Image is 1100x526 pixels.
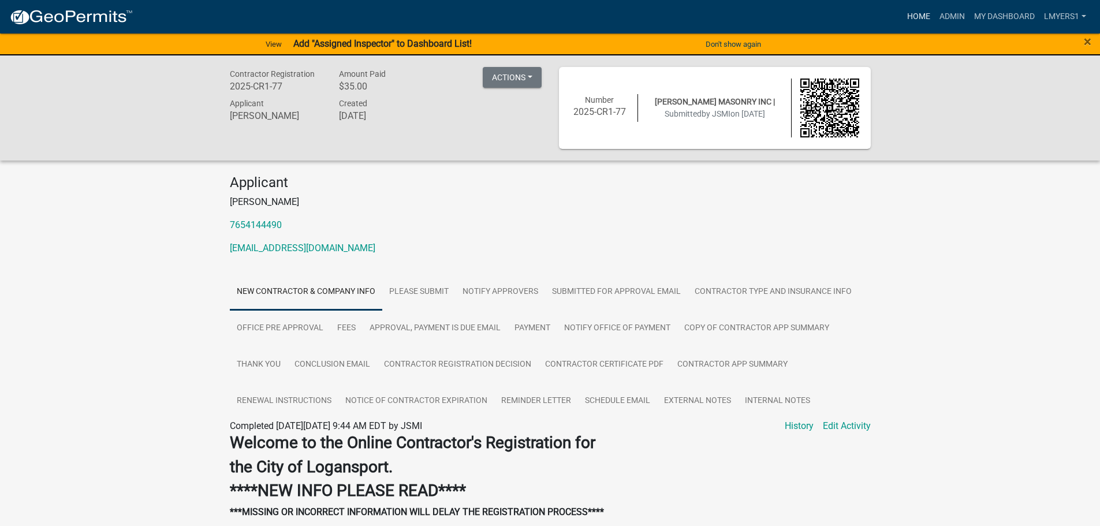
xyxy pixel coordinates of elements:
span: Submitted on [DATE] [665,109,765,118]
button: Don't show again [701,35,766,54]
a: Approval, Payment is due email [363,310,508,347]
span: [PERSON_NAME] MASONRY INC | [655,97,775,106]
a: lmyers1 [1039,6,1091,28]
a: View [261,35,286,54]
a: Schedule Email [578,383,657,420]
a: Notice of Contractor Expiration [338,383,494,420]
a: Fees [330,310,363,347]
h6: [PERSON_NAME] [230,110,322,121]
a: SUBMITTED FOR APPROVAL EMAIL [545,274,688,311]
span: by JSMI [702,109,730,118]
a: External Notes [657,383,738,420]
a: Notify Office of payment [557,310,677,347]
a: Office Pre Approval [230,310,330,347]
span: Applicant [230,99,264,108]
a: History [785,419,814,433]
a: Edit Activity [823,419,871,433]
span: Number [585,95,614,105]
a: My Dashboard [970,6,1039,28]
a: Reminder letter [494,383,578,420]
a: Contractor app summary [670,346,795,383]
h6: [DATE] [339,110,431,121]
button: Actions [483,67,542,88]
strong: ***MISSING OR INCORRECT INFORMATION WILL DELAY THE REGISTRATION PROCESS**** [230,506,604,517]
a: Admin [935,6,970,28]
span: Completed [DATE][DATE] 9:44 AM EDT by JSMI [230,420,422,431]
a: Payment [508,310,557,347]
span: Created [339,99,367,108]
button: Close [1084,35,1091,49]
strong: Add "Assigned Inspector" to Dashboard List! [293,38,472,49]
a: Conclusion Email [288,346,377,383]
a: Copy of Contractor app summary [677,310,836,347]
span: Contractor Registration [230,69,315,79]
img: QR code [800,79,859,137]
a: Contractor Certificate PDF [538,346,670,383]
h6: 2025-CR1-77 [230,81,322,92]
h4: Applicant [230,174,871,191]
a: Home [903,6,935,28]
a: Notify Approvers [456,274,545,311]
span: Amount Paid [339,69,386,79]
a: New Contractor & Company Info [230,274,382,311]
strong: the City of Logansport. [230,457,393,476]
a: Internal Notes [738,383,817,420]
a: Thank you [230,346,288,383]
strong: Welcome to the Online Contractor's Registration for [230,433,595,452]
a: Renewal instructions [230,383,338,420]
span: × [1084,33,1091,50]
a: [EMAIL_ADDRESS][DOMAIN_NAME] [230,243,375,253]
a: Contractor Registration Decision [377,346,538,383]
h6: $35.00 [339,81,431,92]
p: [PERSON_NAME] [230,195,871,209]
a: Contractor Type and Insurance Info [688,274,859,311]
h6: 2025-CR1-77 [570,106,629,117]
a: Please Submit [382,274,456,311]
a: 7654144490 [230,219,282,230]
